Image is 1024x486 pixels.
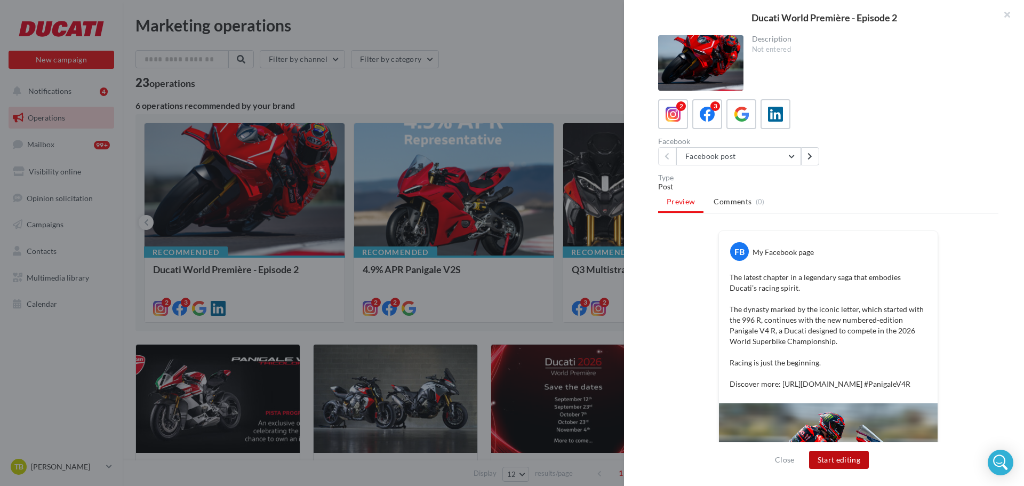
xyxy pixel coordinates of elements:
div: Open Intercom Messenger [988,450,1013,475]
div: Description [752,35,990,43]
div: My Facebook page [753,247,814,258]
button: Facebook post [676,147,801,165]
div: Facebook [658,138,824,145]
div: Ducati World Première - Episode 2 [641,13,1007,22]
div: 2 [676,101,686,111]
div: Post [658,181,998,192]
button: Start editing [809,451,869,469]
div: 3 [710,101,720,111]
span: Comments [714,196,751,207]
button: Close [771,453,799,466]
div: Not entered [752,45,990,54]
div: Type [658,174,998,181]
div: FB [730,242,749,261]
p: The latest chapter in a legendary saga that embodies Ducati’s racing spirit. The dynasty marked b... [730,272,927,389]
span: (0) [756,197,765,206]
